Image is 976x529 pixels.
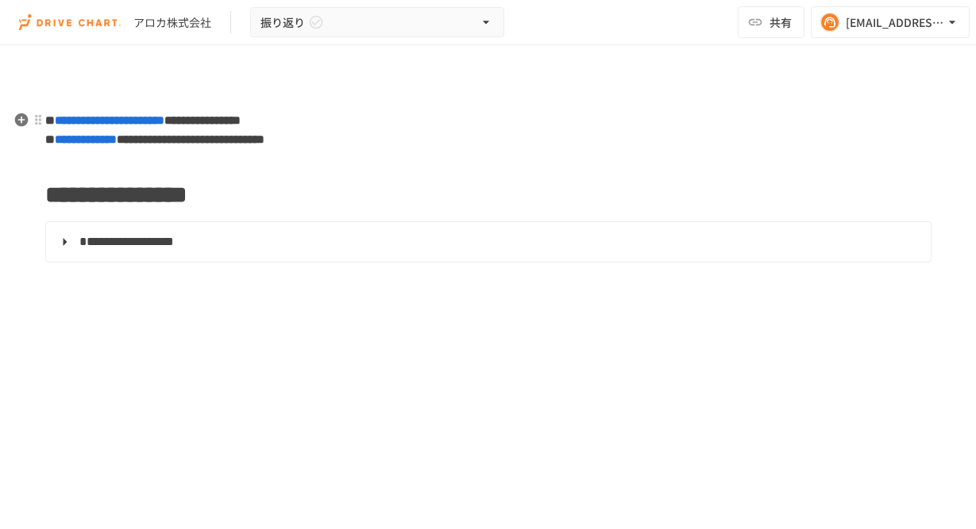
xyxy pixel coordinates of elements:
div: [EMAIL_ADDRESS][DOMAIN_NAME] [846,13,944,33]
img: i9VDDS9JuLRLX3JIUyK59LcYp6Y9cayLPHs4hOxMB9W [19,10,121,35]
span: 共有 [770,13,792,31]
button: 共有 [738,6,804,38]
span: 振り返り [260,13,305,33]
div: アロカ株式会社 [133,14,211,31]
button: [EMAIL_ADDRESS][DOMAIN_NAME] [811,6,970,38]
button: 振り返り [250,7,504,38]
